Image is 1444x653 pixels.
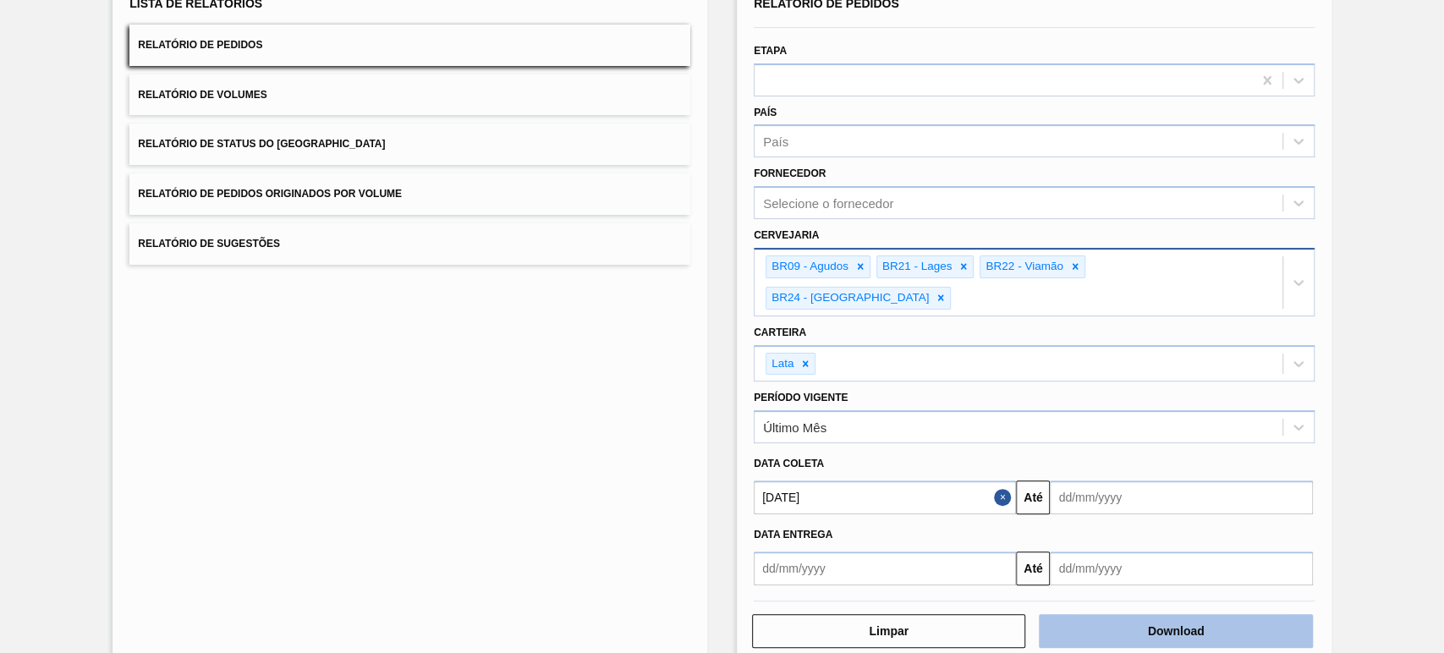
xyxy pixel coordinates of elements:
[766,288,931,309] div: BR24 - [GEOGRAPHIC_DATA]
[129,123,690,165] button: Relatório de Status do [GEOGRAPHIC_DATA]
[766,256,851,277] div: BR09 - Agudos
[129,25,690,66] button: Relatório de Pedidos
[754,167,826,179] label: Fornecedor
[980,256,1065,277] div: BR22 - Viamão
[138,188,402,200] span: Relatório de Pedidos Originados por Volume
[138,238,280,250] span: Relatório de Sugestões
[754,107,777,118] label: País
[138,89,266,101] span: Relatório de Volumes
[994,480,1016,514] button: Close
[752,614,1025,648] button: Limpar
[877,256,955,277] div: BR21 - Lages
[1050,551,1312,585] input: dd/mm/yyyy
[1016,551,1050,585] button: Até
[129,74,690,116] button: Relatório de Volumes
[763,134,788,149] div: País
[754,529,832,541] span: Data entrega
[754,551,1016,585] input: dd/mm/yyyy
[754,326,806,338] label: Carteira
[1016,480,1050,514] button: Até
[754,480,1016,514] input: dd/mm/yyyy
[1050,480,1312,514] input: dd/mm/yyyy
[763,196,893,211] div: Selecione o fornecedor
[754,392,848,403] label: Período Vigente
[763,420,826,435] div: Último Mês
[138,138,385,150] span: Relatório de Status do [GEOGRAPHIC_DATA]
[754,458,824,469] span: Data coleta
[129,173,690,215] button: Relatório de Pedidos Originados por Volume
[754,229,819,241] label: Cervejaria
[754,45,787,57] label: Etapa
[1039,614,1312,648] button: Download
[766,354,796,375] div: Lata
[138,39,262,51] span: Relatório de Pedidos
[129,223,690,265] button: Relatório de Sugestões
